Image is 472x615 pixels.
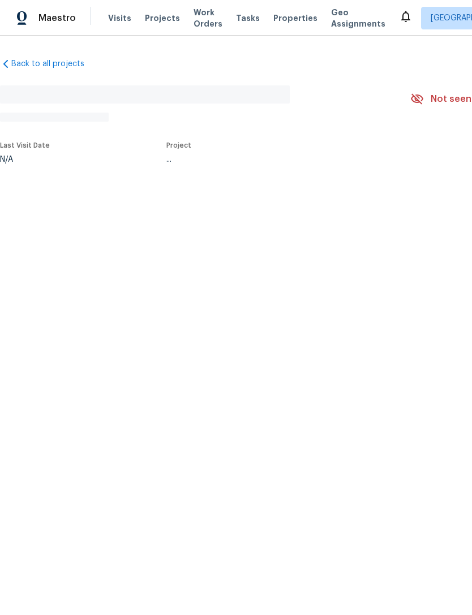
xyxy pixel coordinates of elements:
[236,14,260,22] span: Tasks
[166,156,384,164] div: ...
[273,12,317,24] span: Properties
[145,12,180,24] span: Projects
[108,12,131,24] span: Visits
[166,142,191,149] span: Project
[38,12,76,24] span: Maestro
[331,7,385,29] span: Geo Assignments
[194,7,222,29] span: Work Orders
